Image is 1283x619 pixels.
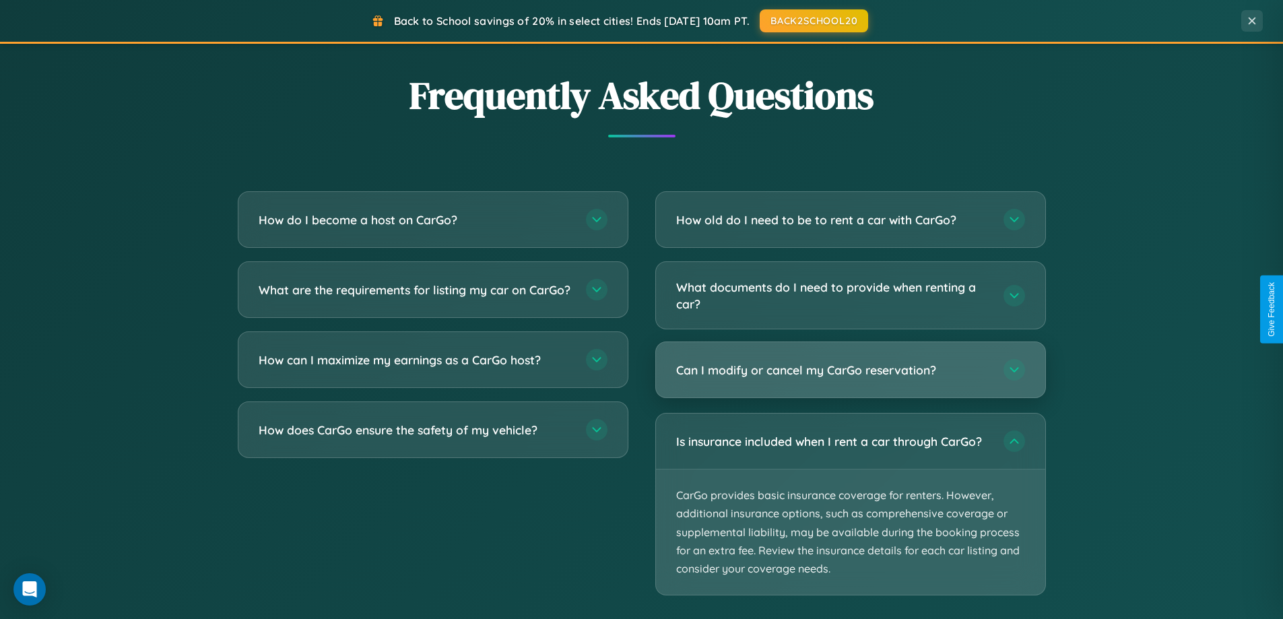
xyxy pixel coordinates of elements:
p: CarGo provides basic insurance coverage for renters. However, additional insurance options, such ... [656,469,1045,595]
div: Give Feedback [1267,282,1276,337]
span: Back to School savings of 20% in select cities! Ends [DATE] 10am PT. [394,14,750,28]
button: BACK2SCHOOL20 [760,9,868,32]
h3: What are the requirements for listing my car on CarGo? [259,282,572,298]
h3: How can I maximize my earnings as a CarGo host? [259,352,572,368]
h3: How does CarGo ensure the safety of my vehicle? [259,422,572,438]
h3: How old do I need to be to rent a car with CarGo? [676,211,990,228]
h3: Is insurance included when I rent a car through CarGo? [676,433,990,450]
div: Open Intercom Messenger [13,573,46,606]
h2: Frequently Asked Questions [238,69,1046,121]
h3: Can I modify or cancel my CarGo reservation? [676,362,990,379]
h3: How do I become a host on CarGo? [259,211,572,228]
h3: What documents do I need to provide when renting a car? [676,279,990,312]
